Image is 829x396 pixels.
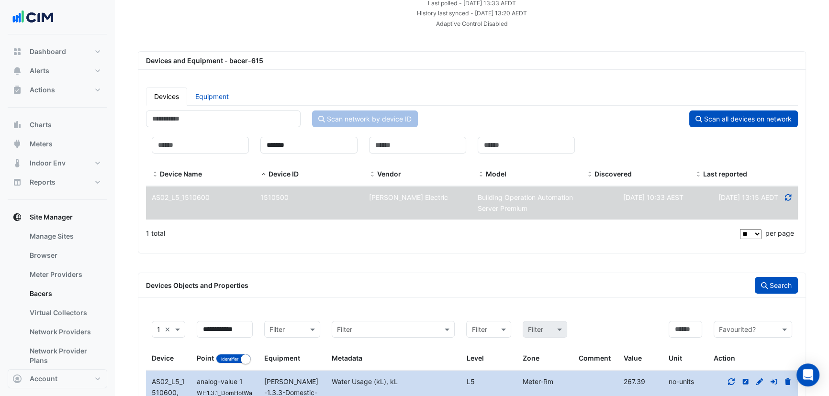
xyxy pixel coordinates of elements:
app-icon: Site Manager [12,212,22,222]
a: Equipment [187,87,237,106]
button: Alerts [8,61,107,80]
app-icon: Meters [12,139,22,149]
a: Devices [146,87,187,106]
span: Metadata [332,354,362,362]
div: Open Intercom Messenger [796,363,819,386]
a: Meter Providers [22,265,107,284]
div: 1 total [146,221,738,245]
a: Virtual Collectors [22,303,107,322]
button: Search [755,277,798,294]
button: Actions [8,80,107,99]
small: Fri 10-Oct-2025 13:20 AEDT [417,10,527,17]
div: no-units [663,376,708,387]
a: Inline Edit [741,377,750,385]
app-icon: Charts [12,120,22,130]
span: Indoor Env [30,158,66,168]
a: Delete [784,377,792,385]
button: Account [8,369,107,388]
app-icon: Dashboard [12,47,22,56]
a: Browser [22,246,107,265]
span: Building Operation Automation Server Premium [478,193,573,212]
small: Adaptive Control Disabled [436,20,508,27]
span: Level [466,354,483,362]
span: Value [624,354,642,362]
a: Refresh [784,193,793,201]
a: Move to different equipment [770,377,778,385]
div: Please select Filter first [517,321,573,338]
app-icon: Reports [12,177,22,187]
button: Reports [8,173,107,192]
span: Last reported [703,170,747,178]
div: Meter-Rm [517,376,573,387]
span: Discovered [586,171,593,178]
span: Comment [579,354,611,362]
div: L5 [460,376,516,387]
a: Network Providers [22,322,107,341]
span: Device [152,354,174,362]
span: Device Name [160,170,202,178]
span: Site Manager [30,212,73,222]
span: Model [478,171,484,178]
app-icon: Alerts [12,66,22,76]
span: Account [30,374,57,384]
a: Bacers [22,284,107,303]
div: Water Usage (kL), kL [326,376,461,387]
span: Last reported [695,171,702,178]
span: Device ID [269,170,299,178]
span: Discovered at [718,193,778,201]
span: Action [714,354,735,362]
span: Dashboard [30,47,66,56]
span: per page [765,229,794,237]
button: Indoor Env [8,154,107,173]
a: Network Provider Plans [22,341,107,370]
app-icon: Actions [12,85,22,95]
app-icon: Indoor Env [12,158,22,168]
span: [PERSON_NAME] Electric [369,193,448,201]
span: Device Name [152,171,158,178]
span: Devices Objects and Properties [146,281,248,289]
span: 267.3947 [624,377,645,385]
span: Tue 02-Jul-2024 10:33 AEST [623,193,683,201]
span: Zone [523,354,539,362]
span: Unit [669,354,682,362]
a: Full Edit [755,377,764,385]
button: Dashboard [8,42,107,61]
button: Site Manager [8,208,107,227]
div: Devices and Equipment - bacer-615 [140,55,804,66]
span: Meters [30,139,53,149]
span: Actions [30,85,55,95]
ui-switch: Toggle between object name and object identifier [216,354,251,362]
span: Device ID [260,171,267,178]
span: Vendor [369,171,376,178]
span: AS02_L5_1510600 [152,193,210,201]
span: Alerts [30,66,49,76]
a: Refresh present value [727,377,736,385]
a: Manage Sites [22,227,107,246]
span: Charts [30,120,52,130]
button: Charts [8,115,107,134]
img: Company Logo [11,8,55,27]
span: analog-value 1 [197,377,243,385]
button: Scan all devices on network [689,110,798,127]
span: Vendor [377,170,401,178]
span: Reports [30,177,56,187]
button: Meters [8,134,107,154]
span: 1510500 [260,193,289,201]
span: Point [197,354,214,362]
span: Model [486,170,506,178]
span: Equipment [264,354,300,362]
span: Clear [165,324,173,335]
span: Discovered [594,170,632,178]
